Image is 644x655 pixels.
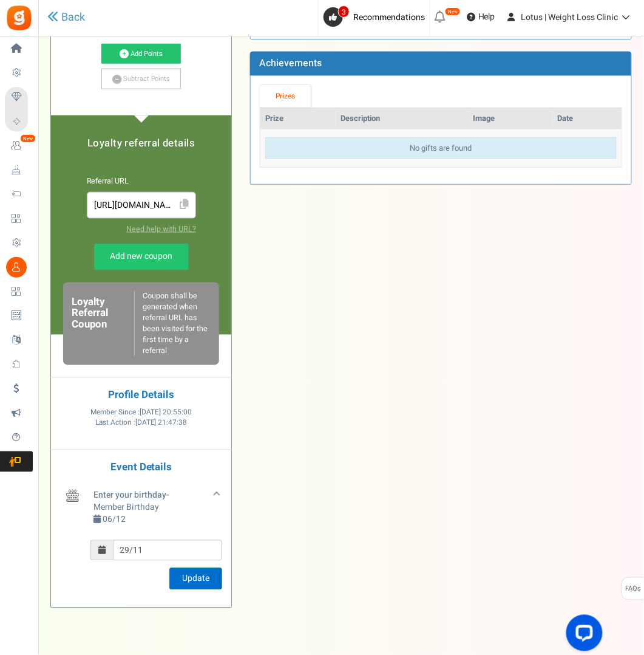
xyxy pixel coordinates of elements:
img: Gratisfaction [5,4,33,32]
div: No gifts are found [265,137,617,160]
span: Lotus | Weight Loss Clinic [521,11,619,24]
em: New [20,134,36,143]
a: Back [47,10,85,26]
div: Coupon shall be generated when referral URL has been visited for the first time by a referral [134,291,211,357]
span: Recommendations [353,11,425,24]
h6: Loyalty Referral Coupon [72,297,134,351]
span: 06/12 [103,513,126,526]
span: [DATE] 21:47:38 [135,418,188,428]
em: New [445,7,461,16]
a: 3 Recommendations [324,7,430,27]
a: Subtract Points [101,69,181,89]
span: Last Action : [95,418,188,428]
span: - Member Birthday [93,489,169,514]
th: Prize [260,108,336,129]
a: Help [462,7,500,27]
h4: Profile Details [60,390,222,402]
a: Need help with URL? [126,224,196,235]
h5: Loyalty referral details [63,138,219,149]
h4: Event Details [60,462,222,474]
span: Member Since : [90,408,192,418]
span: Click to Copy [175,194,194,216]
th: Image [468,108,553,129]
button: Update [169,568,222,590]
span: 3 [338,5,350,18]
a: New [5,135,33,156]
span: [DATE] 20:55:00 [140,408,192,418]
h6: Referral URL [87,177,196,186]
span: Help [475,11,495,23]
th: Date [553,108,622,129]
span: FAQs [625,578,642,601]
a: Prizes [260,85,311,108]
a: Add Points [101,44,181,64]
a: Add new coupon [94,244,189,270]
b: Enter your birthday [93,489,166,502]
th: Description [336,108,468,129]
b: Achievements [259,56,322,70]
